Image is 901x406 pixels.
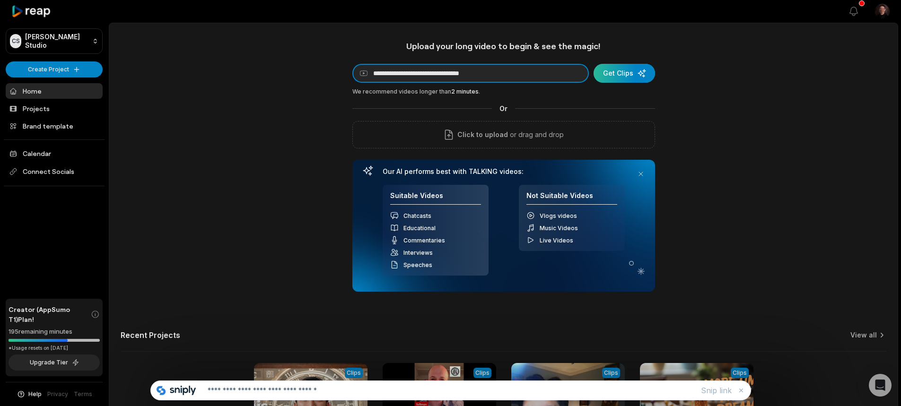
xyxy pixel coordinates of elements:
p: [PERSON_NAME] Studio [25,33,88,50]
p: or drag and drop [508,129,564,140]
a: Terms [74,390,92,398]
span: 2 minutes [451,88,479,95]
span: Music Videos [540,225,578,232]
span: Chatcasts [403,212,431,219]
span: Click to upload [457,129,508,140]
img: logo_orange.svg [15,15,23,23]
h3: Our AI performs best with TALKING videos: [383,167,625,176]
a: Brand template [6,118,103,134]
a: Calendar [6,146,103,161]
button: Create Project [6,61,103,78]
button: Help [17,390,42,398]
a: Home [6,83,103,99]
div: 195 remaining minutes [9,327,100,337]
a: Privacy [47,390,68,398]
h2: Recent Projects [121,330,180,340]
span: Help [28,390,42,398]
div: CS [10,34,21,48]
div: Open Intercom Messenger [869,374,892,397]
img: website_grey.svg [15,25,23,32]
a: View all [850,330,877,340]
a: Projects [6,101,103,116]
img: tab_keywords_by_traffic_grey.svg [94,55,102,62]
button: Get Clips [594,64,655,83]
h4: Suitable Videos [390,191,481,205]
span: Commentaries [403,237,445,244]
img: tab_domain_overview_orange.svg [26,55,33,62]
span: Educational [403,225,436,232]
span: Interviews [403,249,433,256]
h1: Upload your long video to begin & see the magic! [352,41,655,52]
button: Upgrade Tier [9,354,100,371]
div: We recommend videos longer than . [352,87,655,96]
span: Vlogs videos [540,212,577,219]
span: Speeches [403,261,432,268]
span: Creator (AppSumo T1) Plan! [9,304,91,324]
div: Keywords by Traffic [105,56,159,62]
div: Domain: [DOMAIN_NAME] [25,25,104,32]
h4: Not Suitable Videos [526,191,617,205]
span: Connect Socials [6,163,103,180]
div: Domain Overview [36,56,85,62]
div: v 4.0.25 [26,15,46,23]
span: Live Videos [540,237,573,244]
span: Or [492,104,515,113]
div: *Usage resets on [DATE] [9,345,100,352]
